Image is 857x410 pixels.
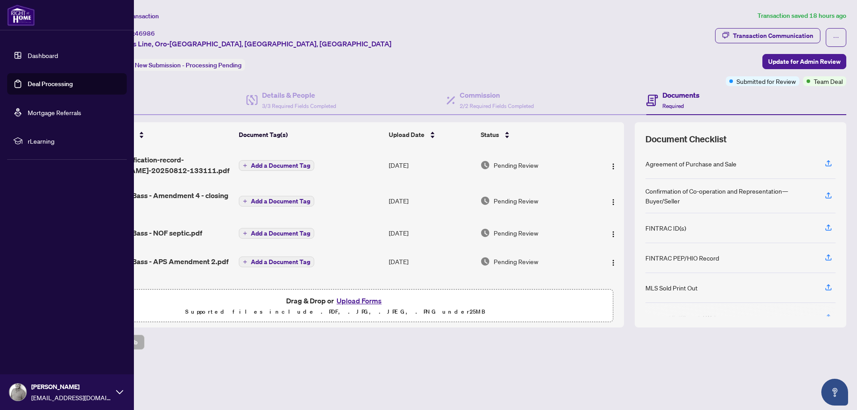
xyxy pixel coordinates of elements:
[385,183,477,219] td: [DATE]
[389,130,424,140] span: Upload Date
[610,199,617,206] img: Logo
[28,51,58,59] a: Dashboard
[645,186,814,206] div: Confirmation of Co-operation and Representation—Buyer/Seller
[762,54,846,69] button: Update for Admin Review
[239,196,314,207] button: Add a Document Tag
[610,259,617,266] img: Logo
[28,80,73,88] a: Deal Processing
[91,228,202,238] span: Northrop 99 Bass - NOF septic.pdf
[460,103,534,109] span: 2/2 Required Fields Completed
[111,12,159,20] span: View Transaction
[58,290,613,323] span: Drag & Drop orUpload FormsSupported files include .PDF, .JPG, .JPEG, .PNG under25MB
[385,147,477,183] td: [DATE]
[91,154,232,176] span: fintrac-identification-record-[PERSON_NAME]-20250812-133111.pdf
[645,159,736,169] div: Agreement of Purchase and Sale
[235,122,385,147] th: Document Tag(s)
[31,393,112,402] span: [EMAIL_ADDRESS][DOMAIN_NAME]
[385,247,477,276] td: [DATE]
[91,256,229,267] span: Northrop 99 Bass - APS Amendment 2.pdf
[9,384,26,401] img: Profile Icon
[251,162,310,169] span: Add a Document Tag
[645,223,686,233] div: FINTRAC ID(s)
[481,130,499,140] span: Status
[662,103,684,109] span: Required
[757,11,846,21] article: Transaction saved 18 hours ago
[494,228,538,238] span: Pending Review
[28,136,121,146] span: rLearning
[243,260,247,264] span: plus
[91,190,232,211] span: Northrop 99 Bass - Amendment 4 - closing date.pdf
[239,228,314,239] button: Add a Document Tag
[494,160,538,170] span: Pending Review
[135,29,155,37] span: 46986
[480,196,490,206] img: Document Status
[715,28,820,43] button: Transaction Communication
[385,276,477,311] td: [DATE]
[480,160,490,170] img: Document Status
[460,90,534,100] h4: Commission
[821,379,848,406] button: Open asap
[610,163,617,170] img: Logo
[239,256,314,268] button: Add a Document Tag
[262,90,336,100] h4: Details & People
[251,259,310,265] span: Add a Document Tag
[480,257,490,266] img: Document Status
[28,108,81,116] a: Mortgage Referrals
[91,283,232,304] span: Northrop 99 Bass - Confirmation and Coop.pdf
[262,103,336,109] span: 3/3 Required Fields Completed
[606,226,620,240] button: Logo
[251,198,310,204] span: Add a Document Tag
[111,59,245,71] div: Status:
[610,231,617,238] img: Logo
[645,253,719,263] div: FINTRAC PEP/HIO Record
[63,306,607,317] p: Supported files include .PDF, .JPG, .JPEG, .PNG under 25 MB
[662,90,699,100] h4: Documents
[477,122,592,147] th: Status
[606,158,620,172] button: Logo
[645,133,727,145] span: Document Checklist
[87,122,236,147] th: (12) File Name
[606,254,620,269] button: Logo
[385,219,477,247] td: [DATE]
[111,38,391,49] span: 99 Bass Line, Oro-[GEOGRAPHIC_DATA], [GEOGRAPHIC_DATA], [GEOGRAPHIC_DATA]
[768,54,840,69] span: Update for Admin Review
[135,61,241,69] span: New Submission - Processing Pending
[833,34,839,41] span: ellipsis
[243,199,247,203] span: plus
[334,295,384,306] button: Upload Forms
[645,283,698,293] div: MLS Sold Print Out
[239,257,314,267] button: Add a Document Tag
[243,163,247,168] span: plus
[251,230,310,236] span: Add a Document Tag
[385,122,477,147] th: Upload Date
[814,76,843,86] span: Team Deal
[494,196,538,206] span: Pending Review
[31,382,112,392] span: [PERSON_NAME]
[494,257,538,266] span: Pending Review
[243,231,247,236] span: plus
[736,76,796,86] span: Submitted for Review
[606,194,620,208] button: Logo
[480,228,490,238] img: Document Status
[7,4,35,26] img: logo
[286,295,384,306] span: Drag & Drop or
[239,160,314,171] button: Add a Document Tag
[733,29,813,43] div: Transaction Communication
